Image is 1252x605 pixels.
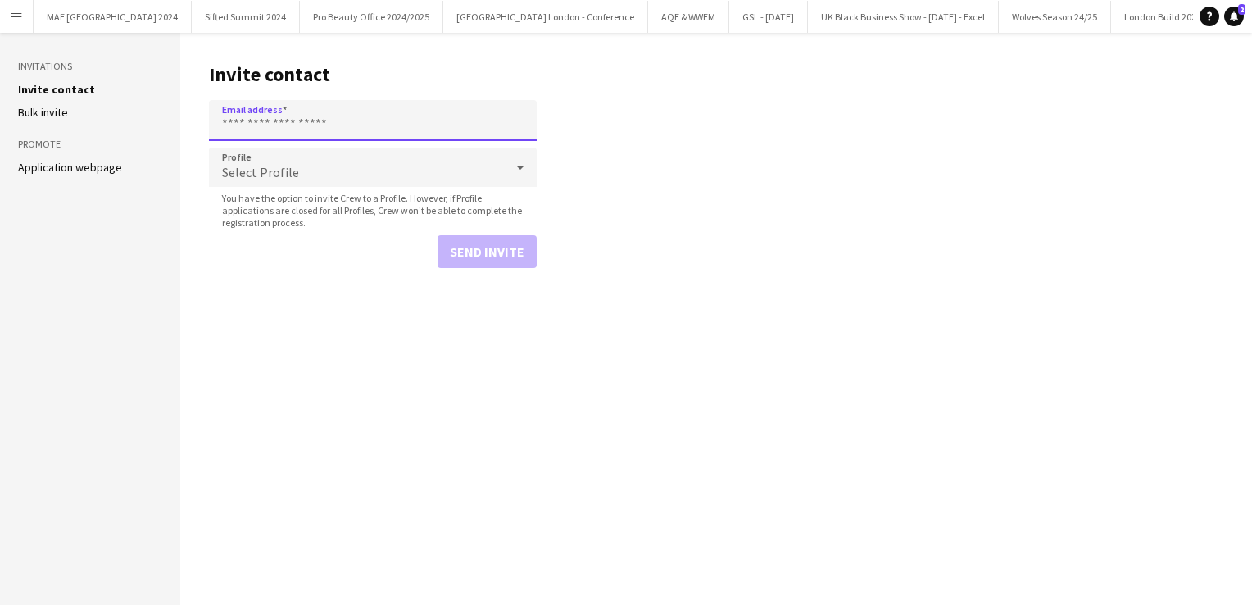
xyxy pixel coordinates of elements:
[999,1,1111,33] button: Wolves Season 24/25
[18,82,95,97] a: Invite contact
[1238,4,1245,15] span: 2
[18,105,68,120] a: Bulk invite
[300,1,443,33] button: Pro Beauty Office 2024/2025
[209,192,537,229] span: You have the option to invite Crew to a Profile. However, if Profile applications are closed for ...
[729,1,808,33] button: GSL - [DATE]
[34,1,192,33] button: MAE [GEOGRAPHIC_DATA] 2024
[1111,1,1215,33] button: London Build 2024
[648,1,729,33] button: AQE & WWEM
[808,1,999,33] button: UK Black Business Show - [DATE] - Excel
[209,62,537,87] h1: Invite contact
[18,59,162,74] h3: Invitations
[1224,7,1244,26] a: 2
[443,1,648,33] button: [GEOGRAPHIC_DATA] London - Conference
[18,137,162,152] h3: Promote
[192,1,300,33] button: Sifted Summit 2024
[18,160,122,175] a: Application webpage
[222,164,299,180] span: Select Profile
